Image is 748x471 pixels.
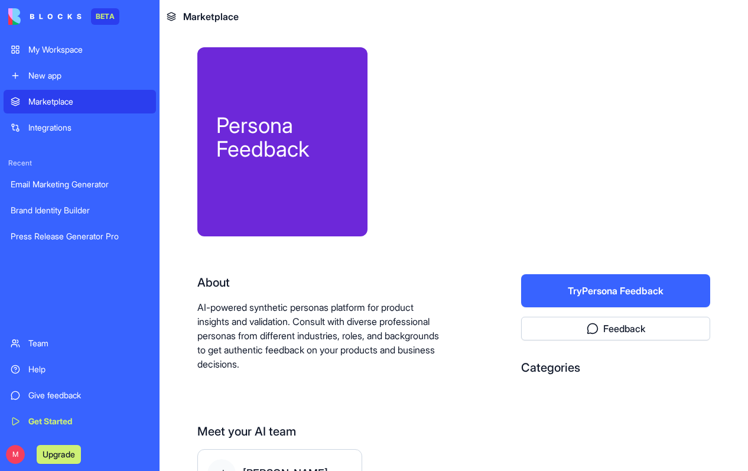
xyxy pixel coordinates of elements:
div: Integrations [28,122,149,134]
div: Press Release Generator Pro [11,230,149,242]
a: Give feedback [4,384,156,407]
div: New app [28,70,149,82]
a: Marketplace [4,90,156,113]
a: New app [4,64,156,87]
div: Email Marketing Generator [11,178,149,190]
a: Upgrade [37,448,81,460]
a: Email Marketing Generator [4,173,156,196]
div: Get Started [28,415,149,427]
div: Meet your AI team [197,423,710,440]
a: BETA [8,8,119,25]
div: Team [28,337,149,349]
div: Categories [521,359,710,376]
a: Get Started [4,410,156,433]
a: Integrations [4,116,156,139]
a: Press Release Generator Pro [4,225,156,248]
a: Brand Identity Builder [4,199,156,222]
span: Recent [4,158,156,168]
img: logo [8,8,82,25]
p: AI-powered synthetic personas platform for product insights and validation. Consult with diverse ... [197,300,445,371]
div: Brand Identity Builder [11,204,149,216]
div: Give feedback [28,389,149,401]
button: TryPersona Feedback [521,274,710,307]
div: Help [28,363,149,375]
div: Marketplace [28,96,149,108]
button: Feedback [521,317,710,340]
div: Persona Feedback [216,113,349,161]
div: About [197,274,445,291]
a: My Workspace [4,38,156,61]
span: M [6,445,25,464]
a: Help [4,358,156,381]
div: My Workspace [28,44,149,56]
button: Upgrade [37,445,81,464]
div: BETA [91,8,119,25]
a: Team [4,332,156,355]
span: Marketplace [183,9,239,24]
